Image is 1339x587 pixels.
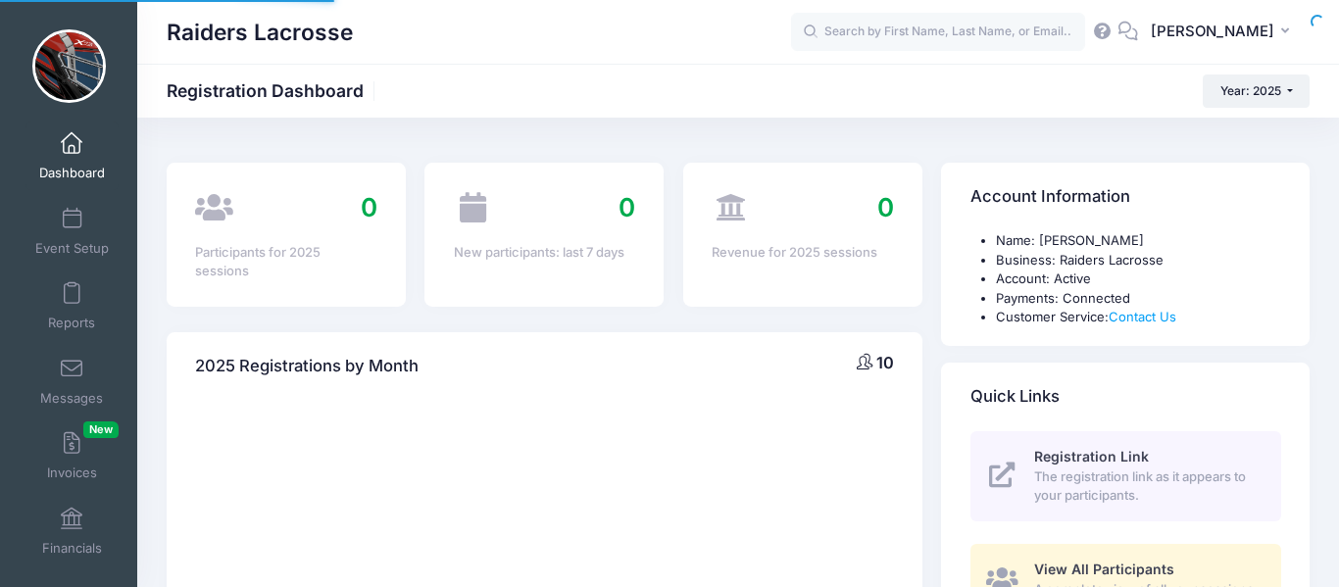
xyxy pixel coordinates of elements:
[361,192,377,222] span: 0
[996,308,1281,327] li: Customer Service:
[619,192,635,222] span: 0
[40,390,103,407] span: Messages
[167,10,353,55] h1: Raiders Lacrosse
[970,170,1130,225] h4: Account Information
[25,421,119,490] a: InvoicesNew
[1034,448,1149,465] span: Registration Link
[48,316,95,332] span: Reports
[996,231,1281,251] li: Name: [PERSON_NAME]
[1109,309,1176,324] a: Contact Us
[32,29,106,103] img: Raiders Lacrosse
[876,353,894,372] span: 10
[25,197,119,266] a: Event Setup
[970,368,1060,424] h4: Quick Links
[35,240,109,257] span: Event Setup
[996,251,1281,270] li: Business: Raiders Lacrosse
[970,431,1281,521] a: Registration Link The registration link as it appears to your participants.
[791,13,1085,52] input: Search by First Name, Last Name, or Email...
[1203,74,1310,108] button: Year: 2025
[25,497,119,565] a: Financials
[25,347,119,416] a: Messages
[47,465,97,482] span: Invoices
[712,243,893,263] div: Revenue for 2025 sessions
[167,80,380,101] h1: Registration Dashboard
[195,243,376,281] div: Participants for 2025 sessions
[1151,21,1274,42] span: [PERSON_NAME]
[996,269,1281,289] li: Account: Active
[195,338,419,394] h4: 2025 Registrations by Month
[877,192,894,222] span: 0
[1034,467,1259,506] span: The registration link as it appears to your participants.
[25,122,119,190] a: Dashboard
[996,289,1281,309] li: Payments: Connected
[454,243,635,263] div: New participants: last 7 days
[42,540,102,557] span: Financials
[25,271,119,340] a: Reports
[1220,83,1281,98] span: Year: 2025
[1138,10,1310,55] button: [PERSON_NAME]
[39,166,105,182] span: Dashboard
[83,421,119,438] span: New
[1034,561,1174,577] span: View All Participants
